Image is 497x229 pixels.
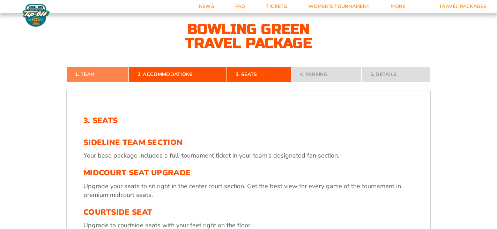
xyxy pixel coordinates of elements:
a: 1. Team [66,67,129,82]
h3: COURTSIDE SEAT [83,208,414,217]
a: 2. Accommodations [129,67,227,82]
img: Fort Myers Tip-Off [21,3,51,27]
p: Upgrade your seats to sit right in the center court section. Get the best view for every game of ... [83,182,414,199]
h3: SIDELINE TEAM SECTION [83,138,414,147]
h2: Bowling Green Travel Package [172,22,325,50]
h2: 3. Seats [83,116,414,125]
p: Your base package includes a full-tournament ticket in your team’s designated fan section. [83,151,414,160]
h3: MIDCOURT SEAT UPGRADE [83,168,414,177]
